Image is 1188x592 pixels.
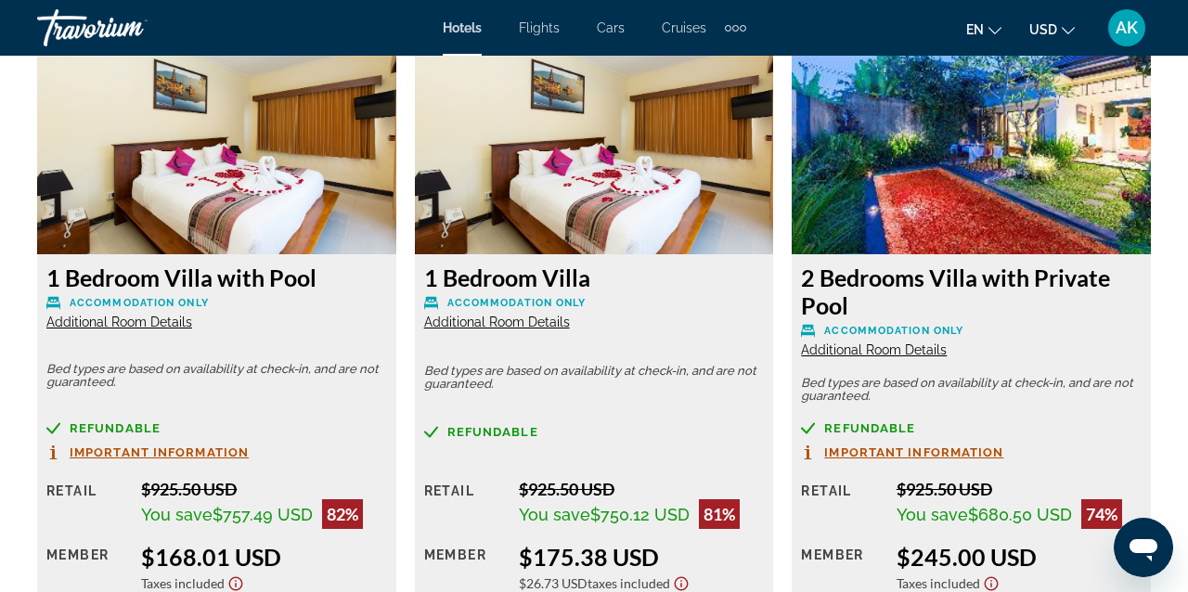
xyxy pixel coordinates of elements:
[322,499,363,529] div: 82%
[1029,16,1075,43] button: Change currency
[792,22,1151,254] img: 2 Bedrooms Villa with Private Pool
[443,20,482,35] a: Hotels
[70,297,209,309] span: Accommodation Only
[46,363,387,389] p: Bed types are based on availability at check-in, and are not guaranteed.
[519,20,560,35] a: Flights
[980,571,1002,592] button: Show Taxes and Fees disclaimer
[588,575,670,591] span: Taxes included
[824,325,963,337] span: Accommodation Only
[141,505,213,524] span: You save
[70,446,249,458] span: Important Information
[966,16,1001,43] button: Change language
[968,505,1072,524] span: $680.50 USD
[801,421,1142,435] a: Refundable
[46,264,387,291] h3: 1 Bedroom Villa with Pool
[519,575,588,591] span: $26.73 USD
[1029,22,1057,37] span: USD
[897,575,980,591] span: Taxes included
[662,20,706,35] a: Cruises
[141,575,225,591] span: Taxes included
[141,479,386,499] div: $925.50 USD
[590,505,690,524] span: $750.12 USD
[424,315,570,329] span: Additional Room Details
[213,505,313,524] span: $757.49 USD
[1114,518,1173,577] iframe: Кнопка запуска окна обмена сообщениями
[46,315,192,329] span: Additional Room Details
[801,342,947,357] span: Additional Room Details
[597,20,625,35] a: Cars
[897,479,1142,499] div: $925.50 USD
[801,377,1142,403] p: Bed types are based on availability at check-in, and are not guaranteed.
[1103,8,1151,47] button: User Menu
[141,543,386,571] div: $168.01 USD
[415,22,774,254] img: 1 Bedroom Villa
[37,22,396,254] img: 1 Bedroom Villa with Pool
[897,505,968,524] span: You save
[46,421,387,435] a: Refundable
[424,479,505,529] div: Retail
[424,264,765,291] h3: 1 Bedroom Villa
[824,446,1003,458] span: Important Information
[824,422,915,434] span: Refundable
[801,479,882,529] div: Retail
[424,365,765,391] p: Bed types are based on availability at check-in, and are not guaranteed.
[1116,19,1138,37] span: AK
[519,505,590,524] span: You save
[1081,499,1122,529] div: 74%
[699,499,740,529] div: 81%
[519,543,764,571] div: $175.38 USD
[46,479,127,529] div: Retail
[966,22,984,37] span: en
[670,571,692,592] button: Show Taxes and Fees disclaimer
[447,426,538,438] span: Refundable
[70,422,161,434] span: Refundable
[37,4,223,52] a: Travorium
[897,543,1142,571] div: $245.00 USD
[424,425,765,439] a: Refundable
[801,444,1003,460] button: Important Information
[46,444,249,460] button: Important Information
[447,297,587,309] span: Accommodation Only
[225,571,247,592] button: Show Taxes and Fees disclaimer
[519,479,764,499] div: $925.50 USD
[725,13,746,43] button: Extra navigation items
[801,264,1142,319] h3: 2 Bedrooms Villa with Private Pool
